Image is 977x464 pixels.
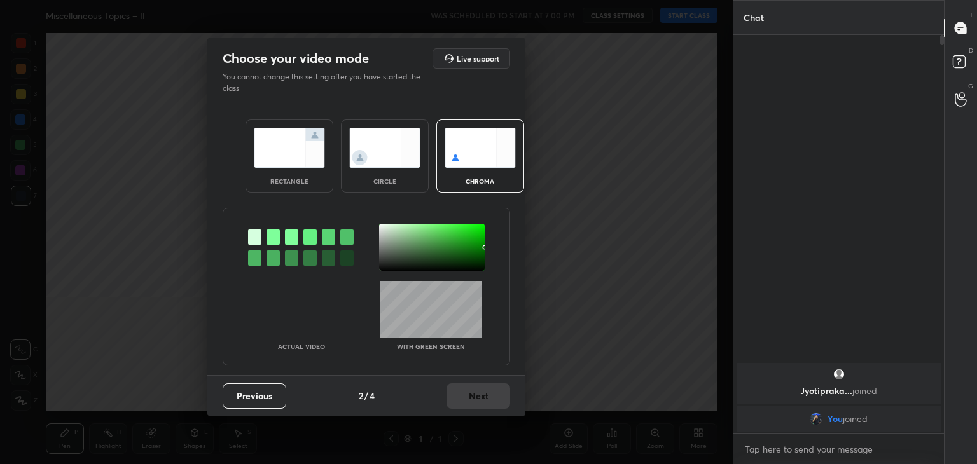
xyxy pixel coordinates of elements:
[223,50,369,67] h2: Choose your video mode
[969,10,973,20] p: T
[364,389,368,402] h4: /
[359,389,363,402] h4: 2
[223,383,286,409] button: Previous
[744,386,933,396] p: Jyotipraka...
[810,413,822,425] img: d89acffa0b7b45d28d6908ca2ce42307.jpg
[254,128,325,168] img: normalScreenIcon.ae25ed63.svg
[852,385,877,397] span: joined
[278,343,325,350] p: Actual Video
[733,1,774,34] p: Chat
[733,360,944,434] div: grid
[264,178,315,184] div: rectangle
[833,368,845,381] img: default.png
[455,178,506,184] div: chroma
[445,128,516,168] img: chromaScreenIcon.c19ab0a0.svg
[843,414,868,424] span: joined
[349,128,420,168] img: circleScreenIcon.acc0effb.svg
[370,389,375,402] h4: 4
[223,71,429,94] p: You cannot change this setting after you have started the class
[359,178,410,184] div: circle
[968,81,973,91] p: G
[397,343,465,350] p: With green screen
[969,46,973,55] p: D
[828,414,843,424] span: You
[457,55,499,62] h5: Live support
